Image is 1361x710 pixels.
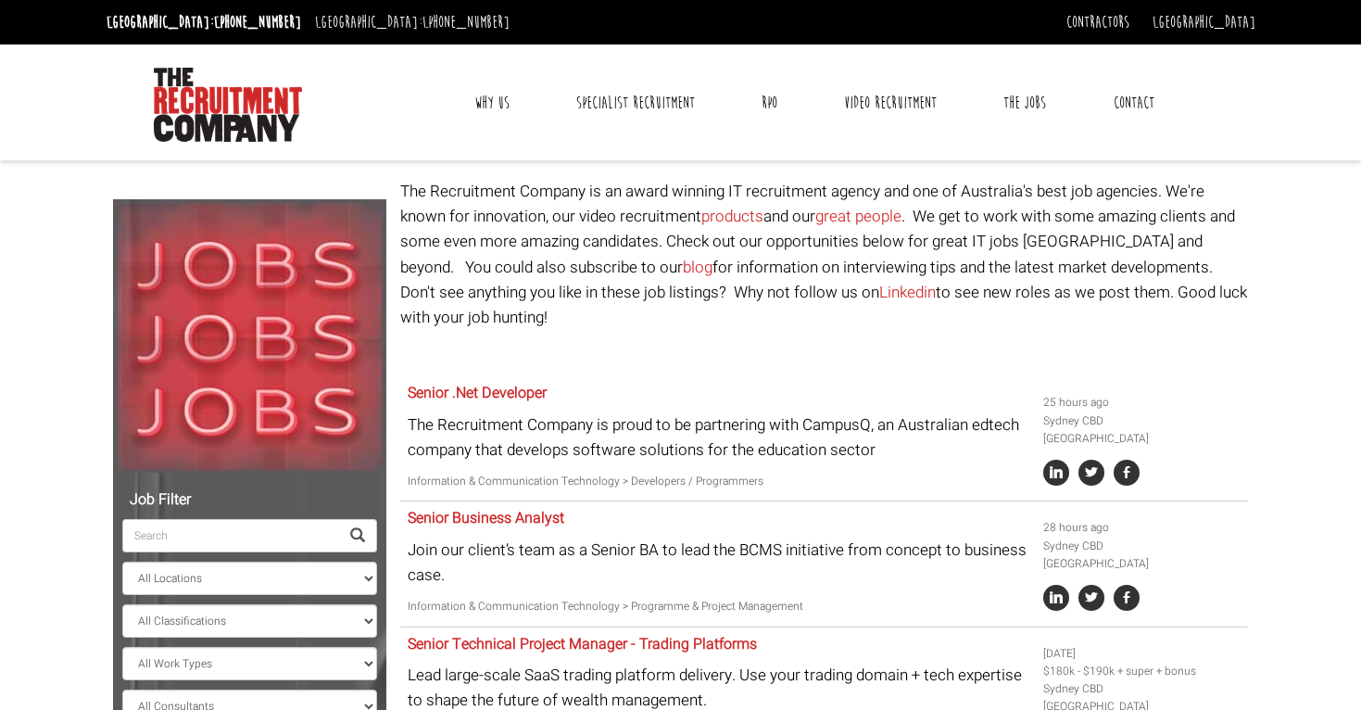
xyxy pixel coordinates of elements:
a: Senior .Net Developer [408,382,547,404]
a: RPO [748,80,791,126]
p: The Recruitment Company is an award winning IT recruitment agency and one of Australia's best job... [400,179,1248,330]
h5: Job Filter [122,492,377,509]
a: Why Us [460,80,523,126]
a: [PHONE_NUMBER] [422,12,510,32]
img: The Recruitment Company [154,68,302,142]
a: Contractors [1066,12,1129,32]
a: [PHONE_NUMBER] [214,12,301,32]
a: blog [683,256,712,279]
a: great people [815,205,901,228]
li: [GEOGRAPHIC_DATA]: [102,7,306,37]
img: Jobs, Jobs, Jobs [113,199,386,473]
input: Search [122,519,339,552]
a: Contact [1100,80,1168,126]
a: Video Recruitment [830,80,951,126]
a: The Jobs [989,80,1060,126]
a: Specialist Recruitment [562,80,709,126]
a: [GEOGRAPHIC_DATA] [1153,12,1255,32]
a: Linkedin [879,281,936,304]
a: products [701,205,763,228]
li: [GEOGRAPHIC_DATA]: [310,7,514,37]
li: 25 hours ago [1043,394,1241,412]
